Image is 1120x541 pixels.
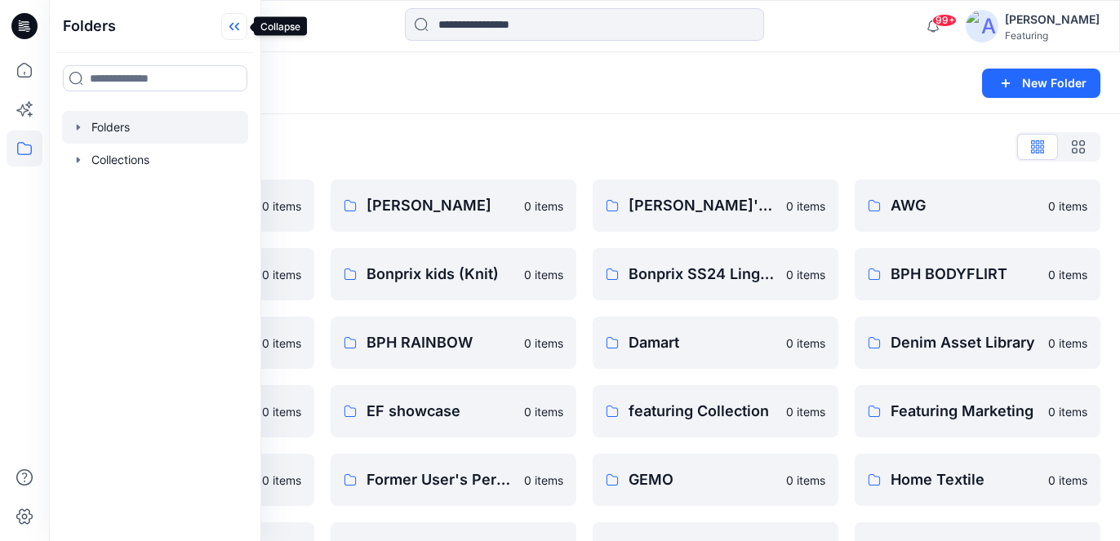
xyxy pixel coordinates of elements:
[262,472,301,489] p: 0 items
[891,468,1038,491] p: Home Textile
[524,197,563,215] p: 0 items
[262,335,301,352] p: 0 items
[524,335,563,352] p: 0 items
[367,194,514,217] p: [PERSON_NAME]
[855,454,1100,506] a: Home Textile0 items
[786,197,825,215] p: 0 items
[331,180,576,232] a: [PERSON_NAME]0 items
[1048,472,1087,489] p: 0 items
[593,385,838,437] a: featuring Collection0 items
[1005,29,1100,42] div: Featuring
[262,266,301,283] p: 0 items
[786,266,825,283] p: 0 items
[855,180,1100,232] a: AWG0 items
[891,263,1038,286] p: BPH BODYFLIRT
[891,194,1038,217] p: AWG
[1048,403,1087,420] p: 0 items
[262,403,301,420] p: 0 items
[593,248,838,300] a: Bonprix SS24 Lingerie Collection0 items
[629,263,776,286] p: Bonprix SS24 Lingerie Collection
[331,454,576,506] a: Former User's Personal Zone0 items
[524,266,563,283] p: 0 items
[932,14,957,27] span: 99+
[891,331,1038,354] p: Denim Asset Library
[593,180,838,232] a: [PERSON_NAME]'s Personal Zone0 items
[855,385,1100,437] a: Featuring Marketing0 items
[629,468,776,491] p: GEMO
[367,263,514,286] p: Bonprix kids (Knit)
[855,248,1100,300] a: BPH BODYFLIRT0 items
[524,472,563,489] p: 0 items
[1005,10,1100,29] div: [PERSON_NAME]
[331,317,576,369] a: BPH RAINBOW0 items
[629,331,776,354] p: Damart
[1048,335,1087,352] p: 0 items
[629,194,776,217] p: [PERSON_NAME]'s Personal Zone
[524,403,563,420] p: 0 items
[891,400,1038,423] p: Featuring Marketing
[786,335,825,352] p: 0 items
[855,317,1100,369] a: Denim Asset Library0 items
[331,248,576,300] a: Bonprix kids (Knit)0 items
[367,331,514,354] p: BPH RAINBOW
[367,468,514,491] p: Former User's Personal Zone
[786,472,825,489] p: 0 items
[593,317,838,369] a: Damart0 items
[367,400,514,423] p: EF showcase
[1048,266,1087,283] p: 0 items
[629,400,776,423] p: featuring Collection
[786,403,825,420] p: 0 items
[966,10,998,42] img: avatar
[331,385,576,437] a: EF showcase0 items
[982,69,1100,98] button: New Folder
[593,454,838,506] a: GEMO0 items
[1048,197,1087,215] p: 0 items
[262,197,301,215] p: 0 items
